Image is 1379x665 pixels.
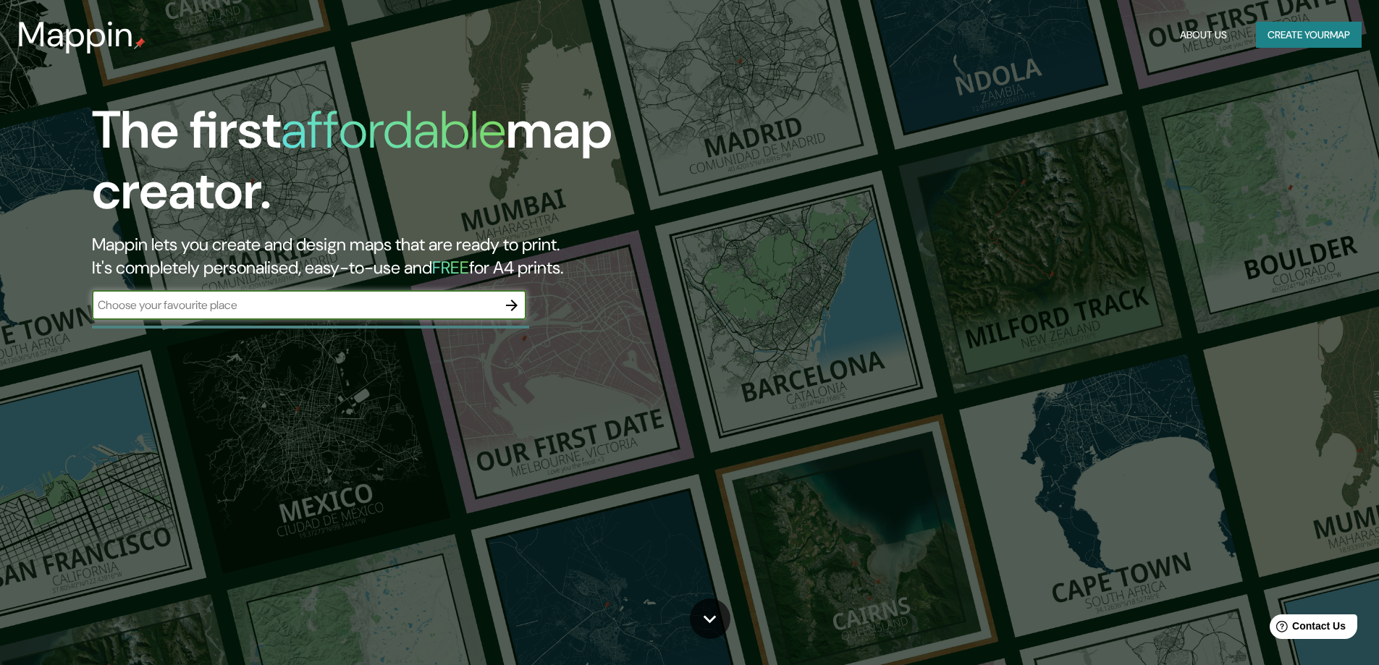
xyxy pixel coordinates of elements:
h1: affordable [281,96,506,164]
img: mappin-pin [134,38,146,49]
h5: FREE [432,256,469,279]
h1: The first map creator. [92,100,782,233]
input: Choose your favourite place [92,297,497,313]
button: Create yourmap [1256,22,1362,48]
iframe: Help widget launcher [1250,609,1363,649]
button: About Us [1174,22,1233,48]
h2: Mappin lets you create and design maps that are ready to print. It's completely personalised, eas... [92,233,782,279]
h3: Mappin [17,14,134,55]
